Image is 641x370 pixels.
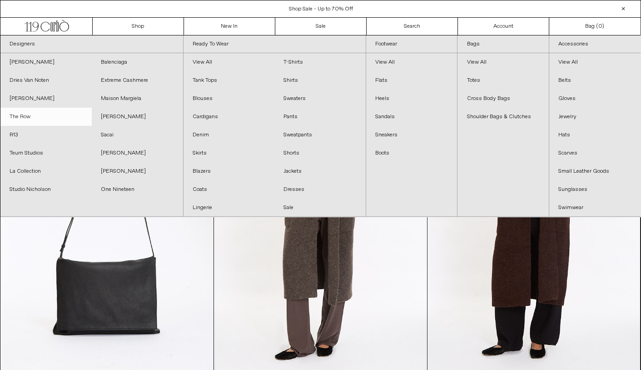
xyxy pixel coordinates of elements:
[366,53,457,71] a: View All
[274,144,366,162] a: Shorts
[184,53,275,71] a: View All
[366,71,457,90] a: Flats
[457,90,548,108] a: Cross Body Bags
[92,71,183,90] a: Extreme Cashmere
[0,53,92,71] a: [PERSON_NAME]
[93,18,184,35] a: Shop
[274,199,366,217] a: Sale
[549,144,641,162] a: Scarves
[366,35,457,53] a: Footwear
[92,90,183,108] a: Maison Margiela
[598,23,602,30] span: 0
[184,162,275,180] a: Blazers
[92,180,183,199] a: One Nineteen
[184,180,275,199] a: Coats
[289,5,353,13] a: Shop Sale - Up to 70% Off
[274,53,366,71] a: T-Shirts
[275,18,367,35] a: Sale
[549,180,641,199] a: Sunglasses
[184,90,275,108] a: Blouses
[274,71,366,90] a: Shirts
[0,126,92,144] a: R13
[0,35,183,53] a: Designers
[367,18,458,35] a: Search
[458,18,549,35] a: Account
[549,90,641,108] a: Gloves
[457,108,548,126] a: Shoulder Bags & Clutches
[549,35,641,53] a: Accessories
[274,162,366,180] a: Jackets
[92,53,183,71] a: Balenciaga
[0,180,92,199] a: Studio Nicholson
[92,162,183,180] a: [PERSON_NAME]
[184,199,275,217] a: Lingerie
[184,71,275,90] a: Tank Tops
[0,71,92,90] a: Dries Van Noten
[274,108,366,126] a: Pants
[92,126,183,144] a: Sacai
[0,162,92,180] a: La Collection
[549,18,641,35] a: Bag ()
[457,53,548,71] a: View All
[184,18,275,35] a: New In
[0,108,92,126] a: The Row
[598,22,604,30] span: )
[366,108,457,126] a: Sandals
[184,144,275,162] a: Skirts
[92,144,183,162] a: [PERSON_NAME]
[549,53,641,71] a: View All
[549,126,641,144] a: Hats
[184,126,275,144] a: Denim
[274,126,366,144] a: Sweatpants
[549,162,641,180] a: Small Leather Goods
[184,108,275,126] a: Cardigans
[366,144,457,162] a: Boots
[549,108,641,126] a: Jewelry
[549,71,641,90] a: Belts
[0,90,92,108] a: [PERSON_NAME]
[457,35,548,53] a: Bags
[366,90,457,108] a: Heels
[549,199,641,217] a: Swimwear
[366,126,457,144] a: Sneakers
[457,71,548,90] a: Totes
[274,180,366,199] a: Dresses
[184,35,366,53] a: Ready To Wear
[92,108,183,126] a: [PERSON_NAME]
[274,90,366,108] a: Sweaters
[0,144,92,162] a: Teurn Studios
